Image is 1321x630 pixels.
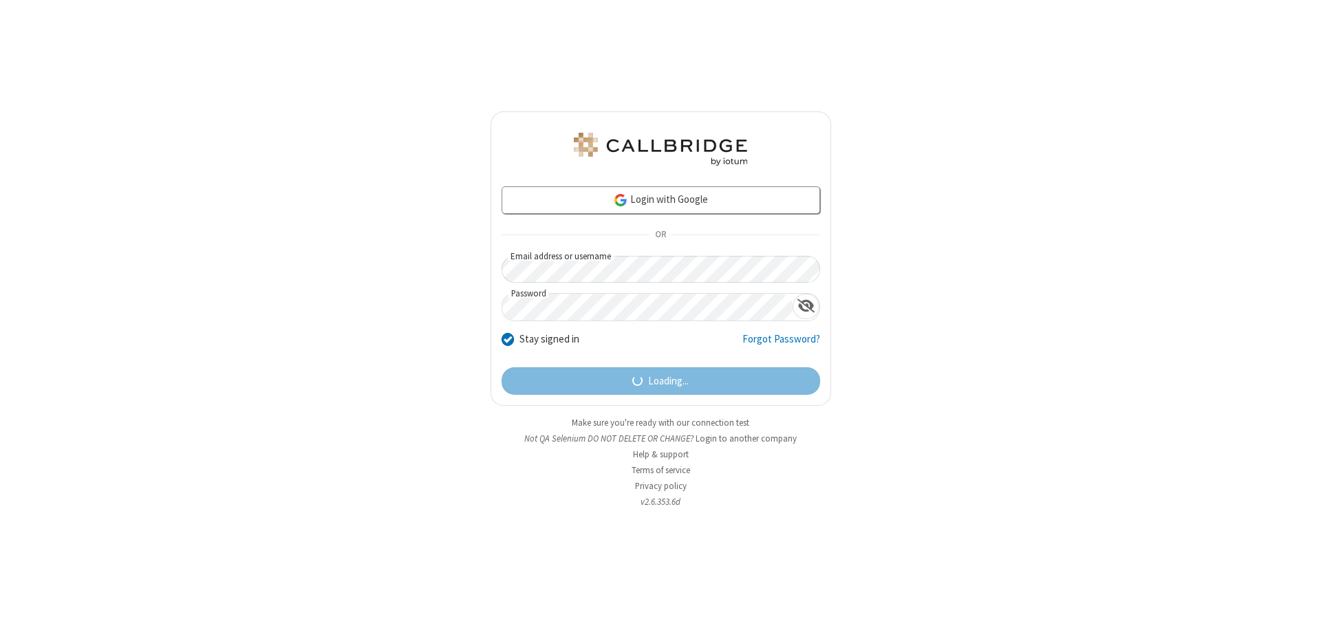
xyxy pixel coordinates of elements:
button: Loading... [502,367,820,395]
img: google-icon.png [613,193,628,208]
label: Stay signed in [519,332,579,347]
a: Terms of service [632,464,690,476]
li: Not QA Selenium DO NOT DELETE OR CHANGE? [491,432,831,445]
a: Login with Google [502,186,820,214]
button: Login to another company [696,432,797,445]
img: QA Selenium DO NOT DELETE OR CHANGE [571,133,750,166]
a: Make sure you're ready with our connection test [572,417,749,428]
li: v2.6.353.6d [491,495,831,508]
span: Loading... [648,373,689,389]
a: Forgot Password? [742,332,820,358]
span: OR [649,226,672,245]
a: Help & support [633,448,689,460]
input: Email address or username [502,256,820,283]
div: Show password [793,294,819,319]
iframe: Chat [1287,594,1311,620]
a: Privacy policy [635,480,687,492]
input: Password [502,294,793,321]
